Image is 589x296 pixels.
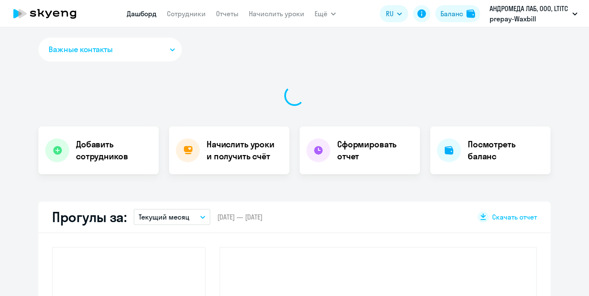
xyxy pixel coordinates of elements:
[467,9,475,18] img: balance
[52,208,127,226] h2: Прогулы за:
[435,5,480,22] button: Балансbalance
[485,3,582,24] button: АНДРОМЕДА ЛАБ, ООО, LTITC prepay-Waxbill Technologies Limited doo [GEOGRAPHIC_DATA]
[315,5,336,22] button: Ещё
[217,212,262,222] span: [DATE] — [DATE]
[315,9,327,19] span: Ещё
[76,138,152,162] h4: Добавить сотрудников
[468,138,544,162] h4: Посмотреть баланс
[127,9,157,18] a: Дашборд
[440,9,463,19] div: Баланс
[216,9,239,18] a: Отчеты
[380,5,408,22] button: RU
[38,38,182,62] button: Важные контакты
[386,9,394,19] span: RU
[49,44,113,55] span: Важные контакты
[337,138,413,162] h4: Сформировать отчет
[207,138,281,162] h4: Начислить уроки и получить счёт
[134,209,210,225] button: Текущий месяц
[249,9,304,18] a: Начислить уроки
[490,3,569,24] p: АНДРОМЕДА ЛАБ, ООО, LTITC prepay-Waxbill Technologies Limited doo [GEOGRAPHIC_DATA]
[492,212,537,222] span: Скачать отчет
[139,212,190,222] p: Текущий месяц
[167,9,206,18] a: Сотрудники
